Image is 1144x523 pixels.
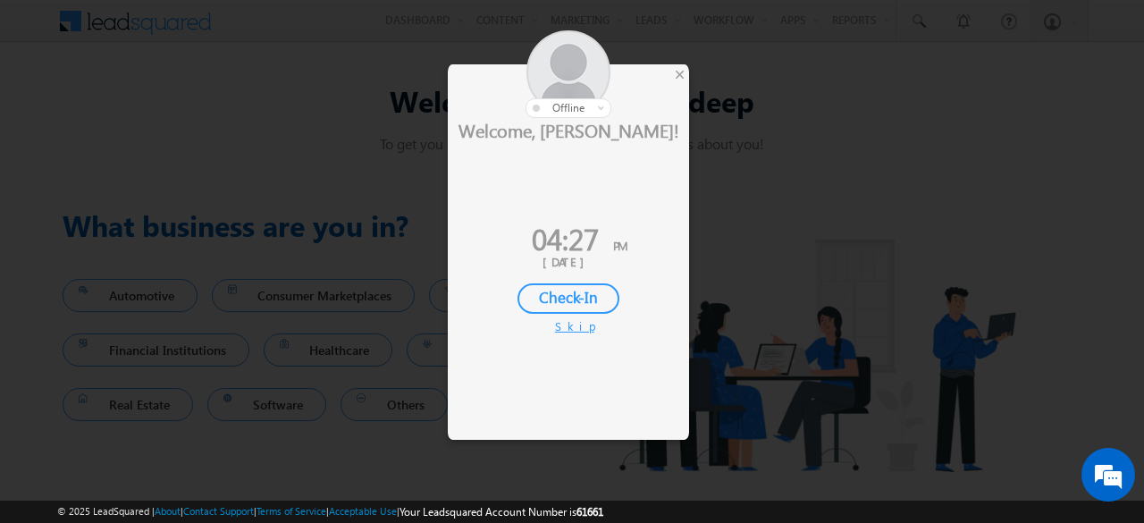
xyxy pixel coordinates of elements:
a: Terms of Service [257,505,326,517]
span: Your Leadsquared Account Number is [400,505,603,519]
span: PM [613,238,627,253]
span: © 2025 LeadSquared | | | | | [57,503,603,520]
div: Skip [555,318,582,334]
span: 04:27 [532,218,599,258]
a: Acceptable Use [329,505,397,517]
a: About [155,505,181,517]
a: Contact Support [183,505,254,517]
div: Welcome, [PERSON_NAME]! [448,118,689,141]
div: Check-In [517,283,619,314]
span: 61661 [576,505,603,519]
div: × [670,64,689,84]
div: [DATE] [461,254,676,270]
span: offline [552,101,585,114]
